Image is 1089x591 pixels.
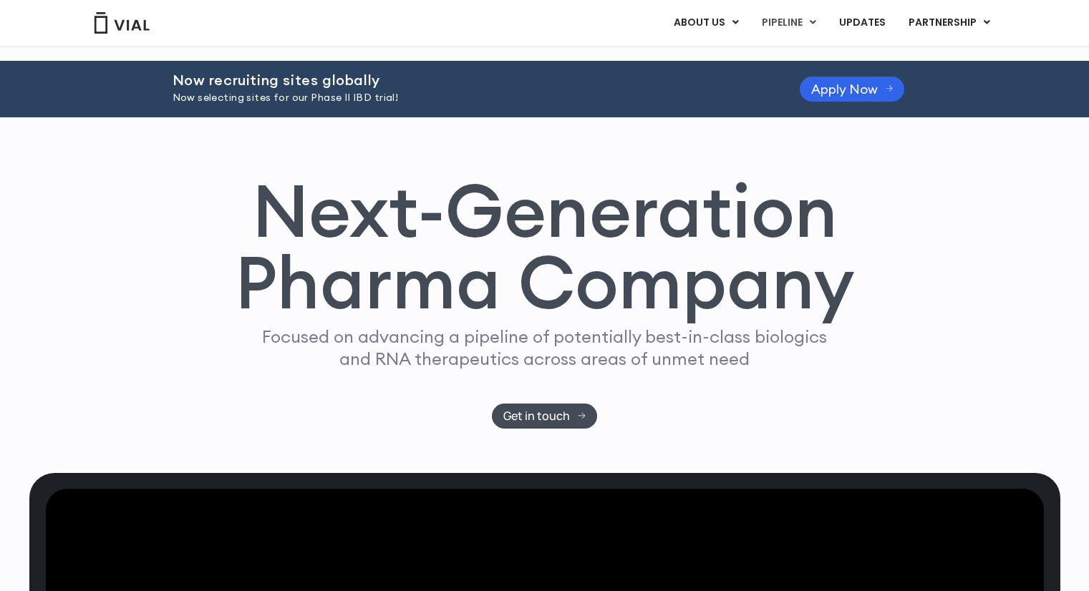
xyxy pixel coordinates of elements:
[503,411,570,421] span: Get in touch
[750,11,827,35] a: PIPELINEMenu Toggle
[811,84,878,94] span: Apply Now
[828,11,896,35] a: UPDATES
[173,90,764,106] p: Now selecting sites for our Phase II IBD trial!
[93,12,150,34] img: Vial Logo
[173,72,764,88] h2: Now recruiting sites globally
[897,11,1002,35] a: PARTNERSHIPMenu Toggle
[492,404,597,429] a: Get in touch
[800,77,905,102] a: Apply Now
[235,175,855,319] h1: Next-Generation Pharma Company
[662,11,750,35] a: ABOUT USMenu Toggle
[256,326,833,370] p: Focused on advancing a pipeline of potentially best-in-class biologics and RNA therapeutics acros...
